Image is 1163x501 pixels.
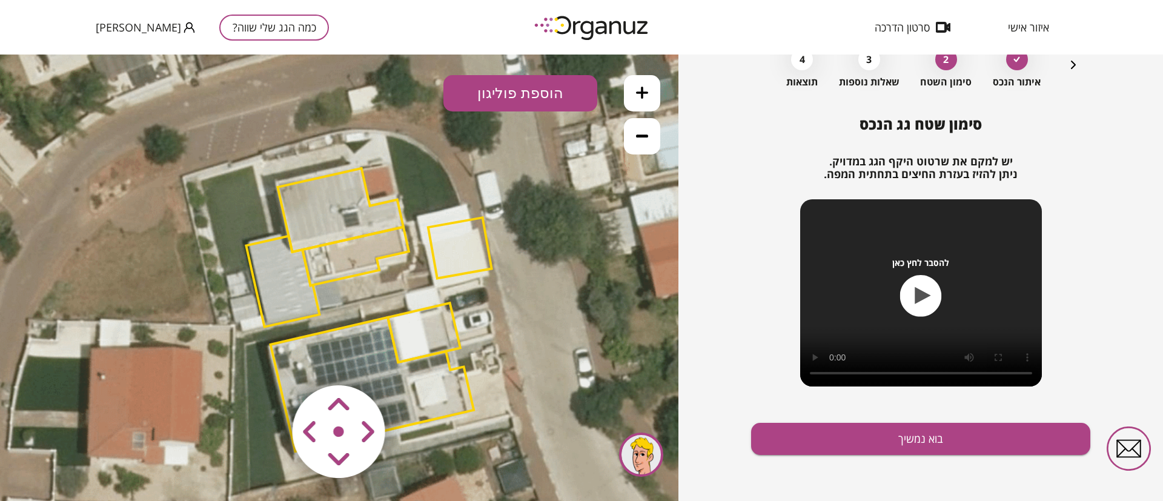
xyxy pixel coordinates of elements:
button: הוספת פוליגון [443,21,597,57]
span: סימון שטח גג הנכס [860,114,982,134]
img: logo [526,11,659,44]
img: vector-smart-object-copy.png [267,305,412,450]
button: סרטון הדרכה [857,21,969,33]
span: איתור הנכס [993,76,1041,88]
span: להסבר לחץ כאן [892,257,949,268]
span: סרטון הדרכה [875,21,930,33]
div: 4 [791,48,813,70]
button: [PERSON_NAME] [96,20,195,35]
span: תוצאות [786,76,818,88]
span: איזור אישי [1008,21,1049,33]
span: [PERSON_NAME] [96,21,181,33]
span: סימון השטח [920,76,972,88]
button: איזור אישי [990,21,1067,33]
h2: יש למקם את שרטוט היקף הגג במדויק. ניתן להזיז בעזרת החיצים בתחתית המפה. [751,155,1090,181]
div: 2 [935,48,957,70]
span: שאלות נוספות [839,76,900,88]
button: כמה הגג שלי שווה? [219,15,329,41]
div: 3 [858,48,880,70]
button: בוא נמשיך [751,423,1090,455]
